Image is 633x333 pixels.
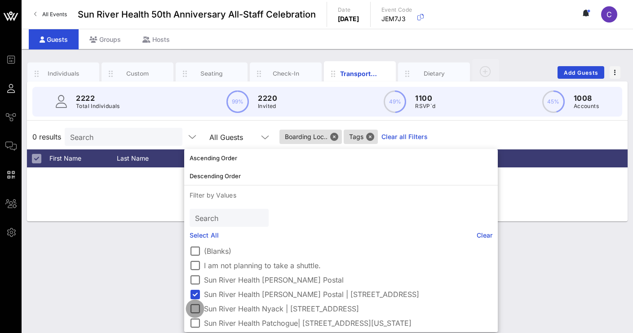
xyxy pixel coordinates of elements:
label: Sun River Health Nyack | [STREET_ADDRESS] [204,304,492,313]
button: Close [330,133,338,141]
p: Accounts [574,102,599,111]
div: Groups [79,29,132,49]
button: Add Guests [558,66,604,79]
div: Check-In [266,69,306,78]
p: Event Code [381,5,412,14]
div: No guests found matching search criteria [27,167,628,221]
label: Sun River Health [PERSON_NAME] Postal [204,275,492,284]
div: All Guests [209,133,243,141]
a: Select All [190,230,219,240]
span: Add Guests [563,69,599,76]
a: Clear all Filters [381,132,428,142]
span: All Events [42,11,67,18]
div: Transportation [340,69,380,78]
p: Date [338,5,359,14]
span: 0 results [32,131,61,142]
label: Sun River Health Patchogue| [STREET_ADDRESS][US_STATE] [204,319,492,328]
div: All Guests [204,128,276,146]
div: Seating [192,69,232,78]
span: C [606,10,612,19]
p: 1100 [415,93,435,103]
p: RSVP`d [415,102,435,111]
span: Sun River Health 50th Anniversary All-Staff Celebration [78,8,316,21]
p: 2222 [76,93,120,103]
p: Total Individuals [76,102,120,111]
span: Boarding Loc.. [285,130,336,144]
label: (Blanks) [204,247,492,256]
div: Ascending Order [190,154,492,162]
p: Invited [258,102,277,111]
div: Guests [29,29,79,49]
a: Clear [477,230,493,240]
p: JEM7J3 [381,14,412,23]
div: Descending Order [190,172,492,180]
p: [DATE] [338,14,359,23]
div: Hosts [132,29,181,49]
div: First Name [49,149,117,167]
label: I am not planning to take a shuttle. [204,261,492,270]
div: Dietary [414,69,454,78]
div: Individuals [44,69,84,78]
p: Filter by Values [184,185,498,205]
p: 2220 [258,93,277,103]
label: Sun River Health [PERSON_NAME] Postal | [STREET_ADDRESS] [204,290,492,299]
div: Custom [118,69,158,78]
button: Close [366,133,374,141]
span: Tags [349,130,372,144]
a: All Events [29,7,72,22]
div: C [601,6,617,22]
div: Last Name [117,149,184,167]
p: 1008 [574,93,599,103]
